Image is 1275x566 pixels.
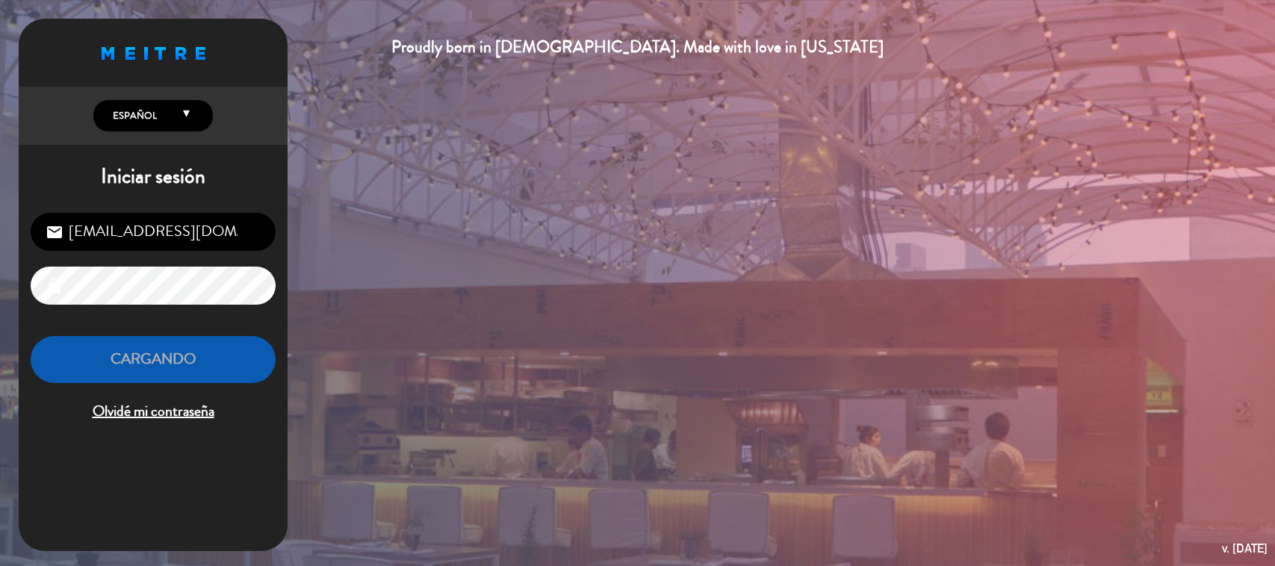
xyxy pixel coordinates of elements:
h1: Iniciar sesión [19,164,288,190]
i: lock [46,277,63,295]
i: email [46,223,63,241]
span: Olvidé mi contraseña [31,399,276,424]
div: v. [DATE] [1222,538,1268,559]
span: Español [109,108,157,123]
button: Cargando [31,336,276,383]
input: Correo Electrónico [31,213,276,251]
